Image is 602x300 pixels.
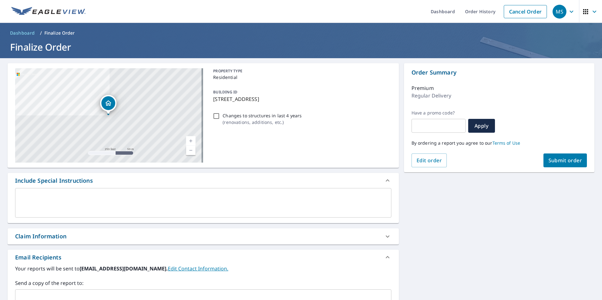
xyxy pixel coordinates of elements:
a: Terms of Use [492,140,520,146]
div: Email Recipients [8,250,399,265]
label: Have a promo code? [412,110,466,116]
h1: Finalize Order [8,41,594,53]
a: Current Level 17, Zoom In [186,136,196,146]
button: Submit order [543,153,587,167]
label: Send a copy of the report to: [15,279,391,287]
a: Current Level 17, Zoom Out [186,146,196,155]
span: Submit order [548,157,582,164]
li: / [40,29,42,37]
div: Include Special Instructions [15,176,93,185]
p: Changes to structures in last 4 years [223,112,302,119]
p: PROPERTY TYPE [213,68,389,74]
p: BUILDING ID [213,89,237,95]
p: By ordering a report you agree to our [412,140,587,146]
p: Premium [412,84,434,92]
div: Include Special Instructions [8,173,399,188]
div: MS [553,5,566,19]
label: Your reports will be sent to [15,265,391,272]
nav: breadcrumb [8,28,594,38]
p: Order Summary [412,68,587,77]
p: Residential [213,74,389,81]
button: Apply [468,119,495,133]
a: EditContactInfo [168,265,228,272]
span: Apply [473,122,490,129]
span: Edit order [417,157,442,164]
a: Cancel Order [504,5,547,18]
div: Email Recipients [15,253,61,262]
b: [EMAIL_ADDRESS][DOMAIN_NAME]. [80,265,168,272]
span: Dashboard [10,30,35,36]
p: Finalize Order [44,30,75,36]
div: Dropped pin, building 1, Residential property, 26 Willow Bay Dr South Barrington, IL 60010 [100,95,116,114]
div: Claim Information [15,232,66,241]
p: ( renovations, additions, etc. ) [223,119,302,125]
p: [STREET_ADDRESS] [213,95,389,103]
p: Regular Delivery [412,92,451,99]
img: EV Logo [11,7,86,16]
a: Dashboard [8,28,37,38]
div: Claim Information [8,228,399,244]
button: Edit order [412,153,447,167]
